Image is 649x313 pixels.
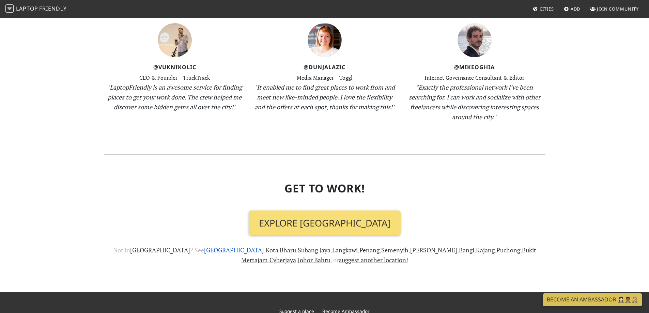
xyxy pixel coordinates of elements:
small: Internet Governance Consultant & Editor [424,74,524,81]
a: Penang [359,246,380,254]
img: vuk-nikolic-069e55947349021af2d479c15570516ff0841d81a22ee9013225a9fbfb17053d.jpg [158,23,192,57]
a: [GEOGRAPHIC_DATA] [130,246,190,254]
a: Bukit Mertajam [241,246,536,264]
a: Semenyih [381,246,408,254]
a: Johor Bahru [298,256,330,264]
a: LaptopFriendly LaptopFriendly [5,3,67,15]
small: Media Manager – Toggl [297,74,353,81]
a: [GEOGRAPHIC_DATA] [204,246,264,254]
a: Explore [GEOGRAPHIC_DATA] [249,210,401,236]
a: suggest another location! [339,256,408,264]
a: Kota Bharu [266,246,296,254]
h2: Get To Work! [104,182,545,195]
img: dunja-lazic-7e3f7dbf9bae496705a2cb1d0ad4506ae95adf44ba71bc6bf96fce6bb2209530.jpg [308,23,342,57]
a: Puchong [496,246,520,254]
span: Not in ? See , , , , , , , , , , , , , or [113,246,536,264]
span: Laptop [16,5,38,12]
em: "LaptopFriendly is an awesome service for finding places to get your work done. The crew helped m... [107,83,242,111]
img: mike-oghia-399ba081a07d163c9c5512fe0acc6cb95335c0f04cd2fe9eaa138443c185c3a9.jpg [458,23,492,57]
a: Add [561,3,583,15]
img: LaptopFriendly [5,4,14,13]
h4: @MikeOghia [404,64,545,71]
h4: @DunjaLazic [254,64,396,71]
h4: @VukNikolic [104,64,246,71]
a: Bangi [459,246,474,254]
a: Cyberjaya [269,256,296,264]
a: Kajang [476,246,495,254]
em: "It enabled me to find great places to work from and meet new like-minded people. I love the flex... [254,83,395,111]
span: Add [571,6,581,12]
span: Friendly [39,5,66,12]
a: Join Community [587,3,642,15]
em: "Exactly the professional network I’ve been searching for. I can work and socialize with other fr... [409,83,540,121]
a: [PERSON_NAME] [410,246,457,254]
small: CEO & Founder – TruckTrack [139,74,210,81]
a: Langkawi [332,246,358,254]
span: Cities [540,6,554,12]
a: Subang Jaya [298,246,330,254]
a: Cities [530,3,557,15]
span: Join Community [597,6,639,12]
